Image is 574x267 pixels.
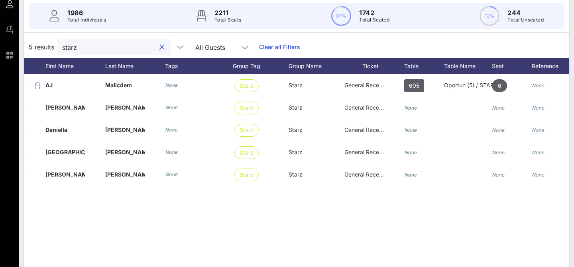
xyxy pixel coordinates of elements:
p: [PERSON_NAME] [105,141,145,163]
p: Daniella [45,119,85,141]
p: [PERSON_NAME] [45,96,85,119]
i: None [165,127,178,133]
i: None [404,149,417,155]
div: Table [404,58,444,74]
p: [GEOGRAPHIC_DATA] [45,141,85,163]
span: Malicdem [105,82,132,88]
span: 6 [498,79,501,92]
span: Starz [240,102,254,114]
div: Group Tag [233,58,289,74]
span: General Reception [344,171,392,178]
span: Starz [289,126,303,133]
span: AJ [45,82,53,88]
div: First Name [45,58,105,74]
i: None [165,82,178,88]
p: [PERSON_NAME] [105,96,145,119]
span: 5 results [29,42,54,52]
div: Oportun (5) / STARZ (5) [444,74,492,96]
i: None [532,149,545,155]
span: Starz [289,82,303,88]
p: Total Individuals [67,16,106,24]
span: Starz [240,124,254,136]
p: Total Seats [214,16,241,24]
p: Total Unseated [507,16,544,24]
div: Last Name [105,58,165,74]
span: General Reception [344,104,392,111]
p: 1986 [67,8,106,18]
i: None [532,127,545,133]
i: None [165,104,178,110]
i: None [532,105,545,111]
span: Starz [240,80,254,92]
i: None [492,127,505,133]
span: Starz [240,147,254,159]
i: None [165,149,178,155]
i: None [492,149,505,155]
p: Total Seated [359,16,389,24]
i: None [532,82,545,88]
span: Starz [289,104,303,111]
div: All Guests [195,44,225,51]
i: None [492,172,505,178]
span: Starz [240,169,254,181]
i: None [532,172,545,178]
div: Seat [492,58,532,74]
i: None [404,105,417,111]
div: Group Name [289,58,344,74]
p: 2211 [214,8,241,18]
p: 244 [507,8,544,18]
div: Ticket [344,58,404,74]
p: [PERSON_NAME] [105,119,145,141]
a: Clear all Filters [259,43,300,51]
i: None [404,172,417,178]
div: Tags [165,58,233,74]
span: General Reception [344,82,392,88]
p: 1742 [359,8,389,18]
button: clear icon [159,43,165,51]
p: [PERSON_NAME] [45,163,85,186]
span: General Reception [344,126,392,133]
span: 605 [409,79,419,92]
i: None [492,105,505,111]
span: Starz [289,171,303,178]
div: All Guests [191,39,254,55]
span: Starz [289,149,303,155]
i: None [165,171,178,177]
p: [PERSON_NAME] [105,163,145,186]
div: Table Name [444,58,492,74]
i: None [404,127,417,133]
span: General Reception [344,149,392,155]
